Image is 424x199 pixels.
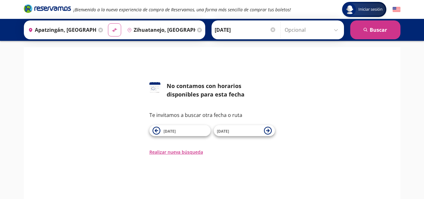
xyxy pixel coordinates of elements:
input: Buscar Origen [26,22,97,38]
button: English [393,6,400,14]
span: [DATE] [217,129,229,134]
button: [DATE] [149,125,211,136]
button: Buscar [350,20,400,39]
div: No contamos con horarios disponibles para esta fecha [167,82,275,99]
input: Elegir Fecha [215,22,276,38]
button: Realizar nueva búsqueda [149,149,203,155]
input: Opcional [285,22,341,38]
em: ¡Bienvenido a la nueva experiencia de compra de Reservamos, una forma más sencilla de comprar tus... [73,7,291,13]
input: Buscar Destino [125,22,196,38]
i: Brand Logo [24,4,71,13]
p: Te invitamos a buscar otra fecha o ruta [149,111,275,119]
span: [DATE] [164,129,176,134]
button: [DATE] [214,125,275,136]
span: Iniciar sesión [356,6,385,13]
a: Brand Logo [24,4,71,15]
